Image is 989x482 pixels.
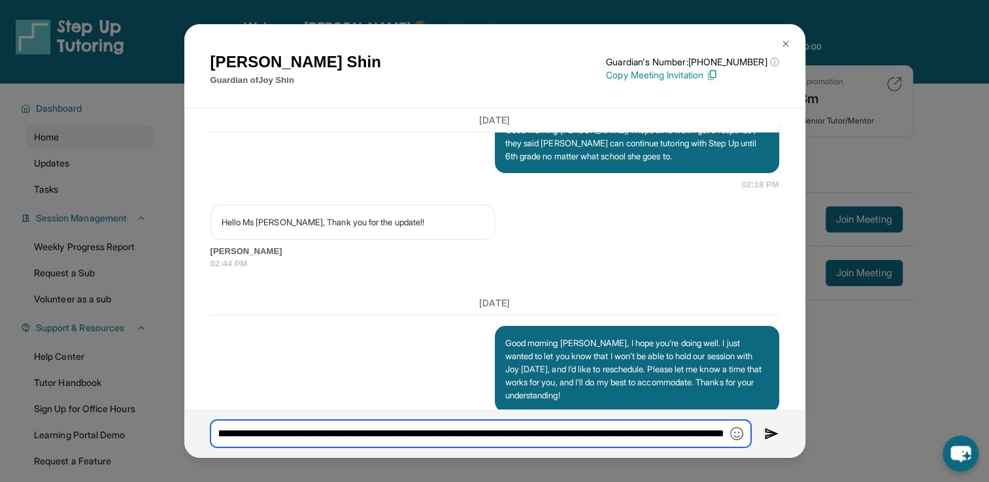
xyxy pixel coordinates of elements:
[210,114,779,127] h3: [DATE]
[943,436,979,472] button: chat-button
[210,257,779,270] span: 02:44 PM
[780,39,791,49] img: Close Icon
[706,69,718,81] img: Copy Icon
[769,56,779,69] span: ⓘ
[505,123,769,163] p: Good morning [PERSON_NAME], I hope all is well. I got a response , they said [PERSON_NAME] can co...
[210,245,779,258] span: [PERSON_NAME]
[606,69,779,82] p: Copy Meeting Invitation
[505,336,769,402] p: Good morning [PERSON_NAME], I hope you're doing well. I just wanted to let you know that I won’t ...
[222,216,484,229] p: Hello Ms [PERSON_NAME], Thank you for the update!!
[742,178,779,191] span: 02:18 PM
[764,426,779,442] img: Send icon
[606,56,779,69] p: Guardian's Number: [PHONE_NUMBER]
[730,427,743,440] img: Emoji
[210,50,381,74] h1: [PERSON_NAME] Shin
[210,297,779,310] h3: [DATE]
[210,74,381,87] p: Guardian of Joy Shin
